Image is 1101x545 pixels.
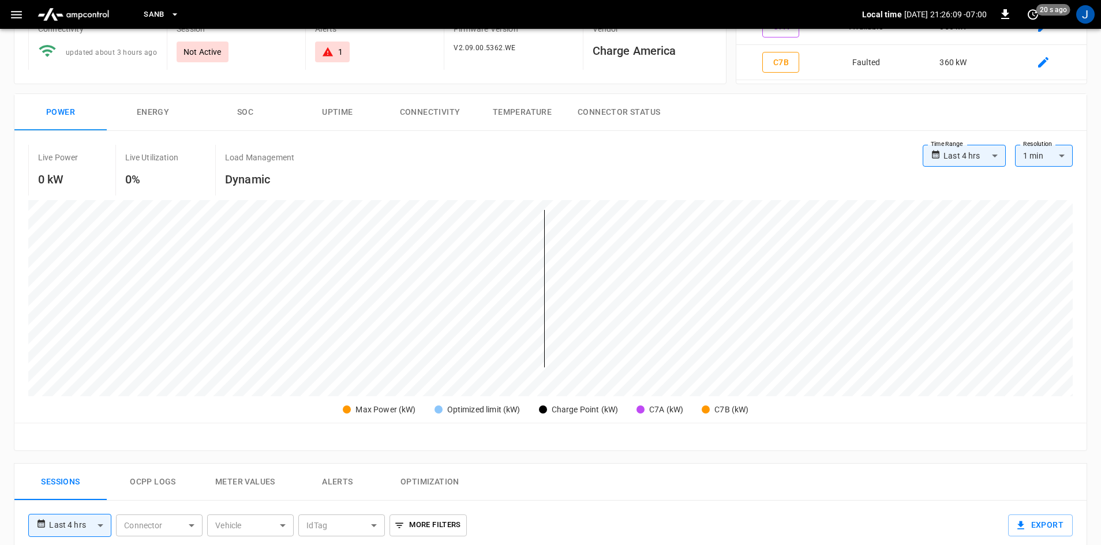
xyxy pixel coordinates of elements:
span: SanB [144,8,164,21]
p: Not Active [183,46,222,58]
div: C7B (kW) [714,404,748,416]
div: Last 4 hrs [943,145,1006,167]
button: Energy [107,94,199,131]
button: set refresh interval [1024,5,1042,24]
button: SanB [139,3,184,26]
label: Time Range [931,140,963,149]
button: Sessions [14,464,107,501]
label: Resolution [1023,140,1052,149]
button: Temperature [476,94,568,131]
p: Local time [862,9,902,20]
div: Charge Point (kW) [552,404,619,416]
span: V2.09.00.5362.WE [454,44,515,52]
button: Connector Status [568,94,669,131]
button: Alerts [291,464,384,501]
p: Load Management [225,152,294,163]
p: Live Power [38,152,78,163]
span: 20 s ago [1036,4,1070,16]
button: Optimization [384,464,476,501]
td: Faulted [826,45,907,81]
p: Firmware Version [454,23,573,35]
button: More Filters [390,514,466,536]
div: Optimized limit (kW) [447,404,520,416]
p: [DATE] 21:26:09 -07:00 [904,9,987,20]
p: Vendor [593,23,712,35]
div: profile-icon [1076,5,1095,24]
button: Export [1008,514,1073,536]
div: C7A (kW) [649,404,683,416]
h6: 0% [125,170,178,189]
button: Meter Values [199,464,291,501]
button: Uptime [291,94,384,131]
div: 1 min [1015,145,1073,167]
div: 1 [338,46,343,58]
h6: Dynamic [225,170,294,189]
span: updated about 3 hours ago [66,48,157,57]
td: 360 kW [907,45,1000,81]
button: C7B [762,52,799,73]
button: Connectivity [384,94,476,131]
button: Ocpp logs [107,464,199,501]
h6: 0 kW [38,170,78,189]
p: Connectivity [38,23,158,35]
div: Max Power (kW) [355,404,415,416]
h6: Charge America [593,42,712,60]
p: Alerts [315,23,435,35]
p: Live Utilization [125,152,178,163]
img: ampcontrol.io logo [33,3,114,25]
div: Last 4 hrs [49,514,111,536]
p: Session [177,23,296,35]
button: Power [14,94,107,131]
button: SOC [199,94,291,131]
